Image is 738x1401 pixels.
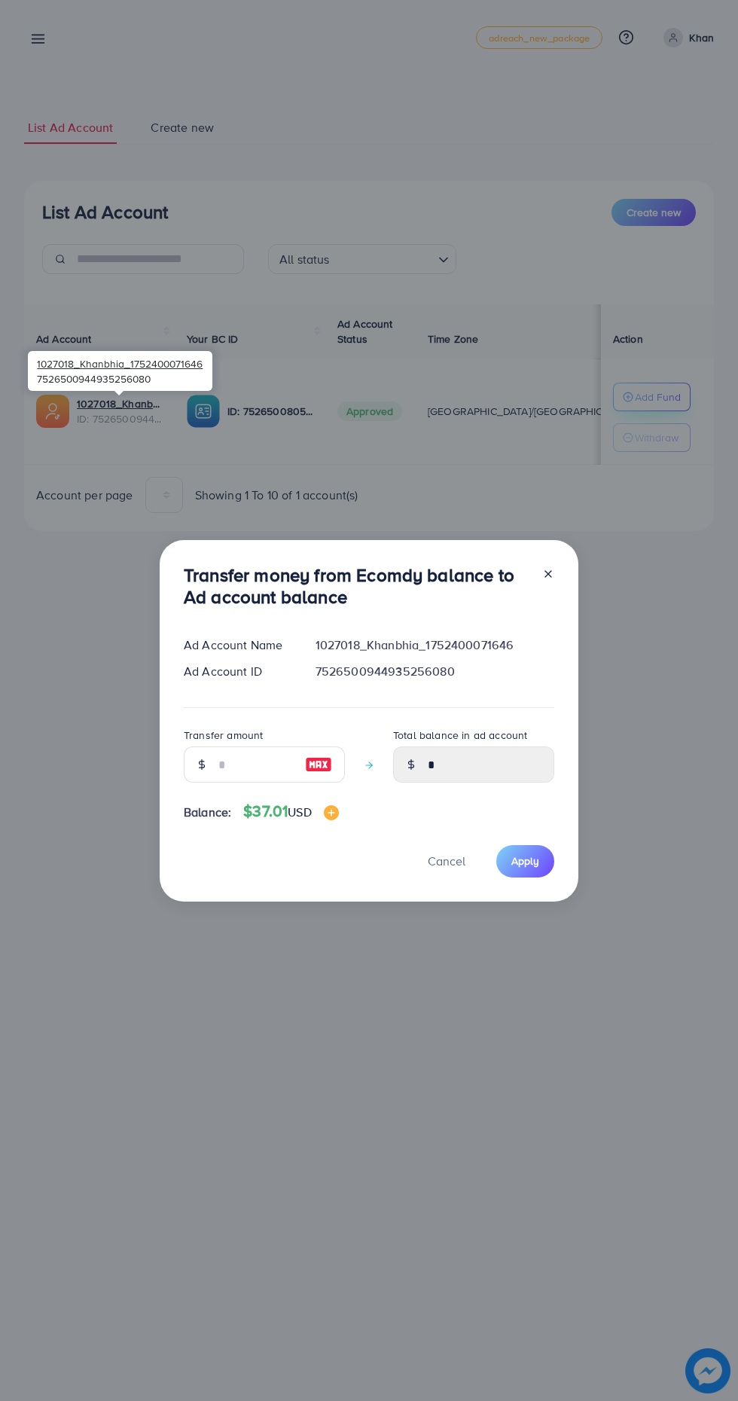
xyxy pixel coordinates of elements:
[428,853,465,869] span: Cancel
[496,845,554,878] button: Apply
[409,845,484,878] button: Cancel
[393,728,527,743] label: Total balance in ad account
[243,802,338,821] h4: $37.01
[303,636,566,654] div: 1027018_Khanbhia_1752400071646
[37,356,203,371] span: 1027018_Khanbhia_1752400071646
[172,663,303,680] div: Ad Account ID
[303,663,566,680] div: 7526500944935256080
[184,804,231,821] span: Balance:
[511,853,539,868] span: Apply
[305,755,332,774] img: image
[28,351,212,391] div: 7526500944935256080
[184,564,530,608] h3: Transfer money from Ecomdy balance to Ad account balance
[288,804,311,820] span: USD
[172,636,303,654] div: Ad Account Name
[184,728,263,743] label: Transfer amount
[324,805,339,820] img: image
